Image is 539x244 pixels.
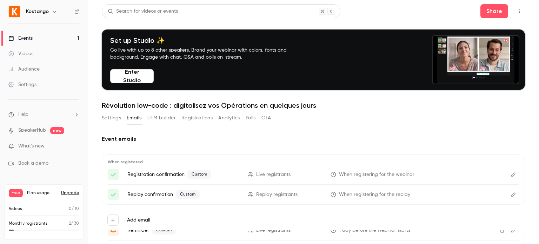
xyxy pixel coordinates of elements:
span: Replay registrants [256,191,298,198]
p: When registered [108,159,519,165]
p: Registration confirmation [127,170,239,179]
h2: Event emails [102,135,525,143]
button: Edit [508,189,519,200]
a: SpeakerHub [18,127,46,134]
iframe: Noticeable Trigger [71,143,79,150]
div: Search for videos or events [108,8,178,15]
span: When registering for the replay [339,191,410,198]
span: Live registrants [256,227,291,234]
li: help-dropdown-opener [8,111,79,118]
span: What's new [18,143,45,150]
button: Upgrade [61,190,79,196]
p: Go live with up to 8 other speakers. Brand your webinar with colors, fonts and background. Engage... [110,47,303,61]
div: Events [8,35,33,42]
span: Book a demo [18,160,48,167]
span: Custom [187,170,211,179]
button: Registrations [181,112,213,124]
button: Edit [508,225,519,236]
button: Edit [508,169,519,180]
span: Free [9,189,23,197]
span: Plan usage [27,190,57,196]
h6: Kostango [26,8,49,15]
span: Custom [176,190,200,199]
p: Reminder [127,226,239,235]
p: Monthly registrants [9,220,48,227]
button: UTM builder [147,112,176,124]
span: Custom [152,226,176,235]
span: When registering for the webinar [339,171,414,178]
button: Polls [246,112,256,124]
button: Settings [102,112,121,124]
span: Live registrants [256,171,291,178]
button: Emails [127,112,141,124]
label: Add email [127,217,150,224]
p: / 30 [69,220,79,227]
div: Audience [8,66,40,73]
button: Delete [497,225,508,236]
button: CTA [261,112,271,124]
button: Share [480,4,508,18]
span: Help [18,111,28,118]
span: new [50,127,64,134]
span: 1 day before the webinar starts [339,227,410,234]
div: Settings [8,81,36,88]
h1: Révolution low-code : digitalisez vos Opérations en quelques jours [102,101,525,110]
span: 0 [69,207,72,211]
li: Votre inscription à notre webinaire {{ event_name }} est confirmée ✅ [108,169,519,180]
button: Analytics [218,112,240,124]
h4: Set up Studio ✨ [110,36,303,45]
img: Kostango [9,6,20,17]
p: Videos [9,206,22,212]
button: Enter Studio [110,69,154,83]
p: Replay confirmation [127,190,239,199]
p: / 10 [69,206,79,212]
li: Le replay de notre webinaire {{ event_name }} est disponible 🎥 [108,189,519,200]
div: Videos [8,50,33,57]
li: Plus qu’un jour avant {{ event_name }} ! 🚀 [108,225,519,236]
span: 2 [69,222,71,226]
